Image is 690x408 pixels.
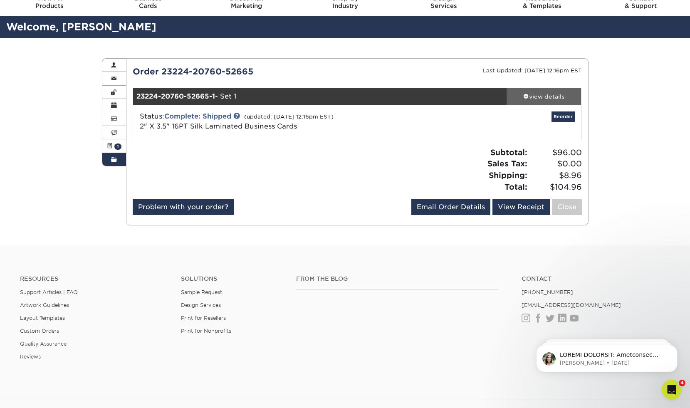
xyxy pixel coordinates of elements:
[126,65,357,78] div: Order 23224-20760-52665
[679,380,685,386] span: 4
[181,328,231,334] a: Print for Nonprofits
[524,327,690,386] iframe: Intercom notifications message
[181,315,226,321] a: Print for Resellers
[134,111,432,131] div: Status:
[20,341,67,347] a: Quality Assurance
[136,92,215,100] strong: 23224-20760-52665-1
[490,148,527,157] strong: Subtotal:
[505,182,527,191] strong: Total:
[20,289,78,295] a: Support Articles | FAQ
[489,171,527,180] strong: Shipping:
[522,275,670,282] a: Contact
[507,88,581,105] a: view details
[181,302,221,308] a: Design Services
[522,302,621,308] a: [EMAIL_ADDRESS][DOMAIN_NAME]
[530,158,582,170] span: $0.00
[2,383,71,405] iframe: Google Customer Reviews
[244,114,334,120] small: (updated: [DATE] 12:16pm EST)
[411,199,490,215] a: Email Order Details
[20,302,69,308] a: Artwork Guidelines
[20,328,59,334] a: Custom Orders
[507,92,581,101] div: view details
[530,181,582,193] span: $104.96
[133,199,234,215] a: Problem with your order?
[140,122,297,130] a: 2" X 3.5" 16PT Silk Laminated Business Cards
[114,143,121,150] span: 1
[492,199,550,215] a: View Receipt
[530,170,582,181] span: $8.96
[530,147,582,158] span: $96.00
[181,275,284,282] h4: Solutions
[522,289,573,295] a: [PHONE_NUMBER]
[552,111,575,122] a: Reorder
[487,159,527,168] strong: Sales Tax:
[164,112,231,120] a: Complete: Shipped
[20,354,41,360] a: Reviews
[552,199,582,215] a: Close
[20,315,65,321] a: Layout Templates
[102,139,126,153] a: 1
[20,275,168,282] h4: Resources
[662,380,682,400] iframe: Intercom live chat
[483,67,582,74] small: Last Updated: [DATE] 12:16pm EST
[181,289,222,295] a: Sample Request
[133,88,507,105] div: - Set 1
[296,275,499,282] h4: From the Blog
